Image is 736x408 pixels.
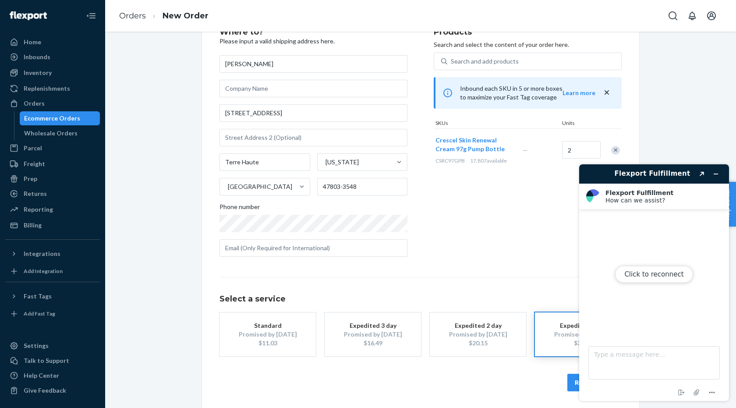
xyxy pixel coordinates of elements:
a: Ecommerce Orders [20,111,100,125]
input: First & Last Name [219,55,407,73]
button: Open Search Box [664,7,682,25]
h2: Where to? [219,28,407,37]
div: Reporting [24,205,53,214]
div: [US_STATE] [326,158,359,167]
input: Quantity [562,141,601,159]
a: Home [5,35,100,49]
a: Orders [119,11,146,21]
div: Give Feedback [24,386,66,395]
div: Ecommerce Orders [24,114,80,123]
input: ZIP Code [317,178,408,195]
input: Street Address [219,104,407,122]
a: Add Integration [5,264,100,278]
div: $20.15 [443,339,513,348]
p: Search and select the content of your order here. [434,40,622,49]
div: Wholesale Orders [24,129,78,138]
div: Fast Tags [24,292,52,301]
div: Settings [24,341,49,350]
div: Integrations [24,249,60,258]
div: Promised by [DATE] [443,330,513,339]
h2: Products [434,28,622,37]
span: — [523,146,528,154]
div: Standard [233,321,303,330]
div: Help Center [24,371,59,380]
div: Add Integration [24,267,63,275]
div: $11.03 [233,339,303,348]
div: Inbounds [24,53,50,61]
button: Expedited 3 dayPromised by [DATE]$16.49 [325,312,421,356]
input: City [219,153,310,171]
input: Street Address 2 (Optional) [219,129,407,146]
div: Parcel [24,144,42,153]
a: Inbounds [5,50,100,64]
span: Phone number [219,202,260,215]
a: Parcel [5,141,100,155]
h1: Select a service [219,295,622,304]
button: Fast Tags [5,289,100,303]
ol: breadcrumbs [112,3,216,29]
div: SKUs [434,119,560,128]
div: Returns [24,189,47,198]
iframe: Find more information here [572,157,736,408]
a: Replenishments [5,82,100,96]
a: Billing [5,218,100,232]
button: Review Order [567,374,622,391]
p: Please input a valid shipping address here. [219,37,407,46]
div: Home [24,38,41,46]
div: Prep [24,174,37,183]
div: Search and add products [451,57,519,66]
div: Remove Item [611,146,620,155]
span: Chat [21,6,39,14]
div: Expedited 2 day [443,321,513,330]
a: Freight [5,157,100,171]
div: Expedited 3 day [338,321,408,330]
input: Email (Only Required for International) [219,239,407,257]
input: Company Name [219,80,407,97]
div: Talk to Support [24,356,69,365]
div: $16.49 [338,339,408,348]
a: Reporting [5,202,100,216]
a: Prep [5,172,100,186]
a: Settings [5,339,100,353]
input: [US_STATE] [325,158,326,167]
button: close [602,88,611,97]
input: [GEOGRAPHIC_DATA] [227,182,228,191]
button: Open notifications [683,7,701,25]
button: Open account menu [703,7,720,25]
div: Billing [24,221,42,230]
div: [GEOGRAPHIC_DATA] [228,182,292,191]
a: Orders [5,96,100,110]
button: StandardPromised by [DATE]$11.03 [219,312,316,356]
button: Give Feedback [5,383,100,397]
div: $32.71 [548,339,618,348]
button: Talk to Support [5,354,100,368]
span: Crescel Skin Renewal Cream 97g Pump Bottle [435,136,505,153]
a: New Order [163,11,209,21]
a: Add Fast Tag [5,307,100,321]
button: Close Navigation [82,7,100,25]
div: Promised by [DATE] [338,330,408,339]
a: Returns [5,187,100,201]
button: Learn more [563,89,595,97]
div: Inbound each SKU in 5 or more boxes to maximize your Fast Tag coverage [434,77,622,109]
a: Help Center [5,369,100,383]
a: Wholesale Orders [20,126,100,140]
a: Inventory [5,66,100,80]
button: Expedited 2 dayPromised by [DATE]$20.15 [430,312,526,356]
button: Expedited 1 dayPromised by [DATE]$32.71 [535,312,631,356]
img: Flexport logo [10,11,47,20]
div: Freight [24,160,45,168]
div: Expedited 1 day [548,321,618,330]
div: Promised by [DATE] [233,330,303,339]
div: Units [560,119,600,128]
button: Crescel Skin Renewal Cream 97g Pump Bottle [435,136,512,153]
button: Integrations [5,247,100,261]
div: Replenishments [24,84,70,93]
span: CSRC97GPB [435,157,465,164]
